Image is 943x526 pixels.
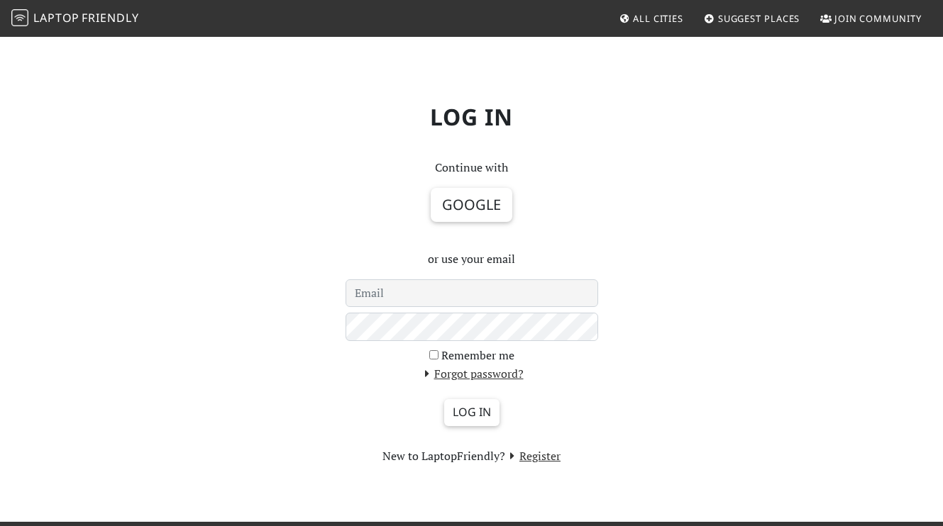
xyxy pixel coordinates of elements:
a: Suggest Places [698,6,806,31]
span: All Cities [633,12,683,25]
img: LaptopFriendly [11,9,28,26]
label: Remember me [441,347,514,365]
section: New to LaptopFriendly? [346,447,598,466]
p: or use your email [346,250,598,269]
input: Email [346,279,598,308]
input: Log in [444,399,500,426]
span: Join Community [834,12,922,25]
span: Suggest Places [718,12,800,25]
a: Register [505,448,561,464]
span: Laptop [33,10,79,26]
a: LaptopFriendly LaptopFriendly [11,6,139,31]
a: All Cities [613,6,689,31]
button: Google [431,188,512,222]
span: Friendly [82,10,138,26]
a: Join Community [815,6,927,31]
h1: Log in [67,92,876,142]
a: Forgot password? [420,366,524,381]
p: Continue with [346,159,598,177]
